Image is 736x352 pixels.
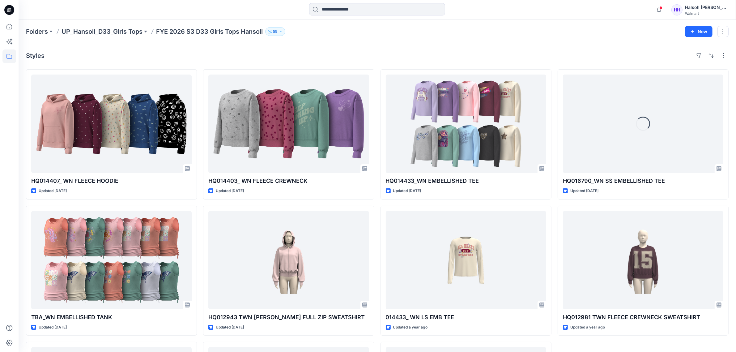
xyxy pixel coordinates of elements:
p: Updated [DATE] [393,188,421,194]
div: HH [671,4,683,15]
a: UP_Hansoll_D33_Girls Tops [62,27,143,36]
p: HQ014403_ WN FLEECE CREWNECK [208,177,369,185]
h4: Styles [26,52,45,59]
a: 014433_ WN LS EMB TEE [386,211,546,309]
a: HQ014433_WN EMBELLISHED TEE [386,75,546,173]
p: HQ012943 TWN [PERSON_NAME] FULL ZIP SWEATSHIRT [208,313,369,322]
a: HQ014407_ WN FLEECE HOODIE [31,75,192,173]
a: HQ014403_ WN FLEECE CREWNECK [208,75,369,173]
p: Updated [DATE] [216,324,244,331]
p: Updated a year ago [570,324,605,331]
a: HQ012981 TWN FLEECE CREWNECK SWEATSHIRT [563,211,723,309]
p: Updated [DATE] [39,188,67,194]
p: 014433_ WN LS EMB TEE [386,313,546,322]
p: Updated [DATE] [216,188,244,194]
p: Updated [DATE] [39,324,67,331]
button: New [685,26,713,37]
p: TBA_WN EMBELLISHED TANK [31,313,192,322]
p: HQ014433_WN EMBELLISHED TEE [386,177,546,185]
p: HQ012981 TWN FLEECE CREWNECK SWEATSHIRT [563,313,723,322]
p: Updated a year ago [393,324,428,331]
button: 59 [265,27,285,36]
p: HQ016790_WN SS EMBELLISHED TEE [563,177,723,185]
p: HQ014407_ WN FLEECE HOODIE [31,177,192,185]
p: FYE 2026 S3 D33 Girls Tops Hansoll [156,27,263,36]
div: Walmart [685,11,728,16]
a: Folders [26,27,48,36]
p: Updated [DATE] [570,188,598,194]
a: HQ012943 TWN LEECE FULL ZIP SWEATSHIRT [208,211,369,309]
p: 59 [273,28,278,35]
div: Halsoll [PERSON_NAME] Girls Design Team [685,4,728,11]
a: TBA_WN EMBELLISHED TANK [31,211,192,309]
